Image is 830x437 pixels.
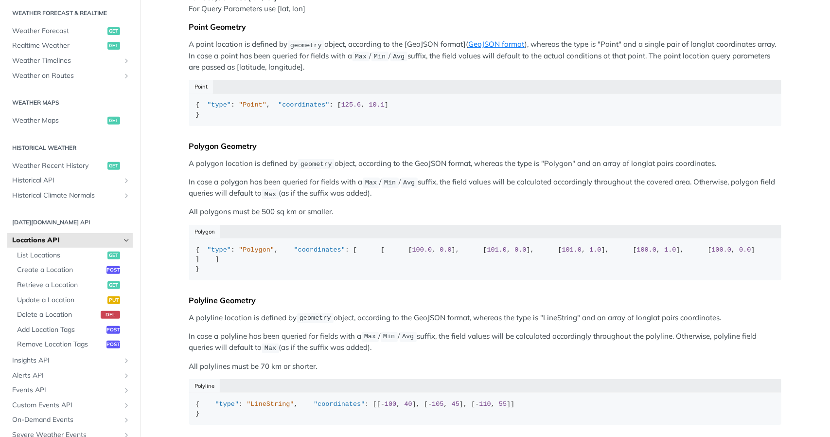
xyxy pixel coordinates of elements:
span: "coordinates" [278,101,329,109]
span: 105 [432,401,443,408]
span: Max [265,345,276,352]
button: Show subpages for Insights API [123,357,130,364]
a: Retrieve a Locationget [12,278,133,292]
p: A point location is defined by object, according to the [GeoJSON format]( ), whereas the type is ... [189,39,781,73]
a: Custom Events APIShow subpages for Custom Events API [7,398,133,413]
span: "type" [207,246,231,254]
span: Max [365,179,377,186]
button: Show subpages for Weather Timelines [123,57,130,65]
span: "Point" [239,101,266,109]
span: "Polygon" [239,246,274,254]
span: get [107,117,120,125]
p: All polygons must be 500 sq km or smaller. [189,206,781,218]
p: All polylines must be 70 km or shorter. [189,361,781,372]
span: geometry [300,161,332,168]
div: { : , : [ [ [ , ], [ , ], [ , ], [ , ], [ , ] ] ] } [195,245,775,274]
span: 110 [479,401,491,408]
span: geometry [300,315,331,322]
p: In case a polyline has been queried for fields with a / / suffix, the field values will be calcul... [189,331,781,354]
a: Delete a Locationdel [12,308,133,322]
button: Show subpages for Events API [123,386,130,394]
span: Delete a Location [17,310,98,320]
span: post [106,326,120,334]
a: Weather Mapsget [7,113,133,128]
span: 125.6 [341,101,361,109]
span: - [381,401,385,408]
span: get [107,27,120,35]
span: post [106,266,120,274]
button: Show subpages for Custom Events API [123,401,130,409]
a: Events APIShow subpages for Events API [7,383,133,398]
h2: Weather Maps [7,98,133,107]
button: Show subpages for On-Demand Events [123,416,130,424]
p: In case a polygon has been queried for fields with a / / suffix, the field values will be calcula... [189,177,781,200]
span: "coordinates" [294,246,345,254]
span: Realtime Weather [12,41,105,51]
a: Insights APIShow subpages for Insights API [7,353,133,368]
a: Historical APIShow subpages for Historical API [7,173,133,188]
span: 55 [499,401,507,408]
span: Custom Events API [12,401,120,410]
h2: [DATE][DOMAIN_NAME] API [7,218,133,227]
span: Weather Maps [12,116,105,126]
span: On-Demand Events [12,415,120,425]
a: On-Demand EventsShow subpages for On-Demand Events [7,413,133,427]
a: List Locationsget [12,248,133,263]
span: 45 [452,401,459,408]
span: Alerts API [12,371,120,381]
p: A polyline location is defined by object, according to the GeoJSON format, whereas the type is "L... [189,312,781,324]
a: Locations APIHide subpages for Locations API [7,233,133,248]
span: 1.0 [589,246,601,254]
span: 10.1 [369,101,385,109]
button: Show subpages for Weather on Routes [123,72,130,80]
div: Polygon Geometry [189,141,781,151]
span: Create a Location [17,265,104,275]
span: Historical API [12,176,120,185]
span: get [107,281,120,289]
button: Show subpages for Alerts API [123,372,130,380]
a: Historical Climate NormalsShow subpages for Historical Climate Normals [7,188,133,203]
button: Show subpages for Historical API [123,177,130,184]
span: 0.0 [440,246,451,254]
span: post [106,341,120,348]
span: del [101,311,120,319]
span: 0.0 [514,246,526,254]
a: Realtime Weatherget [7,38,133,53]
span: Locations API [12,236,120,245]
span: Insights API [12,356,120,365]
span: Add Location Tags [17,325,104,335]
span: Weather Timelines [12,56,120,66]
a: Alerts APIShow subpages for Alerts API [7,368,133,383]
span: "type" [207,101,231,109]
a: GeoJSON format [468,39,525,49]
span: Avg [393,53,405,60]
span: Weather Forecast [12,26,105,36]
span: Min [383,333,395,341]
div: Polyline Geometry [189,295,781,305]
button: Show subpages for Historical Climate Normals [123,192,130,200]
p: A polygon location is defined by object, according to the GeoJSON format, whereas the type is "Po... [189,158,781,169]
a: Add Location Tagspost [12,323,133,337]
span: Update a Location [17,295,105,305]
span: Events API [12,385,120,395]
a: Create a Locationpost [12,263,133,277]
span: List Locations [17,251,105,260]
span: 101.0 [562,246,582,254]
span: 100.0 [637,246,657,254]
a: Update a Locationput [12,293,133,308]
span: Max [265,190,276,198]
span: 101.0 [487,246,507,254]
span: geometry [290,41,322,49]
span: "coordinates" [314,401,365,408]
span: - [475,401,479,408]
span: Weather Recent History [12,161,105,171]
span: Max [364,333,376,341]
a: Remove Location Tagspost [12,337,133,352]
h2: Historical Weather [7,144,133,152]
span: get [107,42,120,50]
div: { : , : [[ , ], [ , ], [ , ]] } [195,400,775,419]
span: put [107,296,120,304]
a: Weather on RoutesShow subpages for Weather on Routes [7,69,133,83]
div: Point Geometry [189,22,781,32]
span: Min [384,179,396,186]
